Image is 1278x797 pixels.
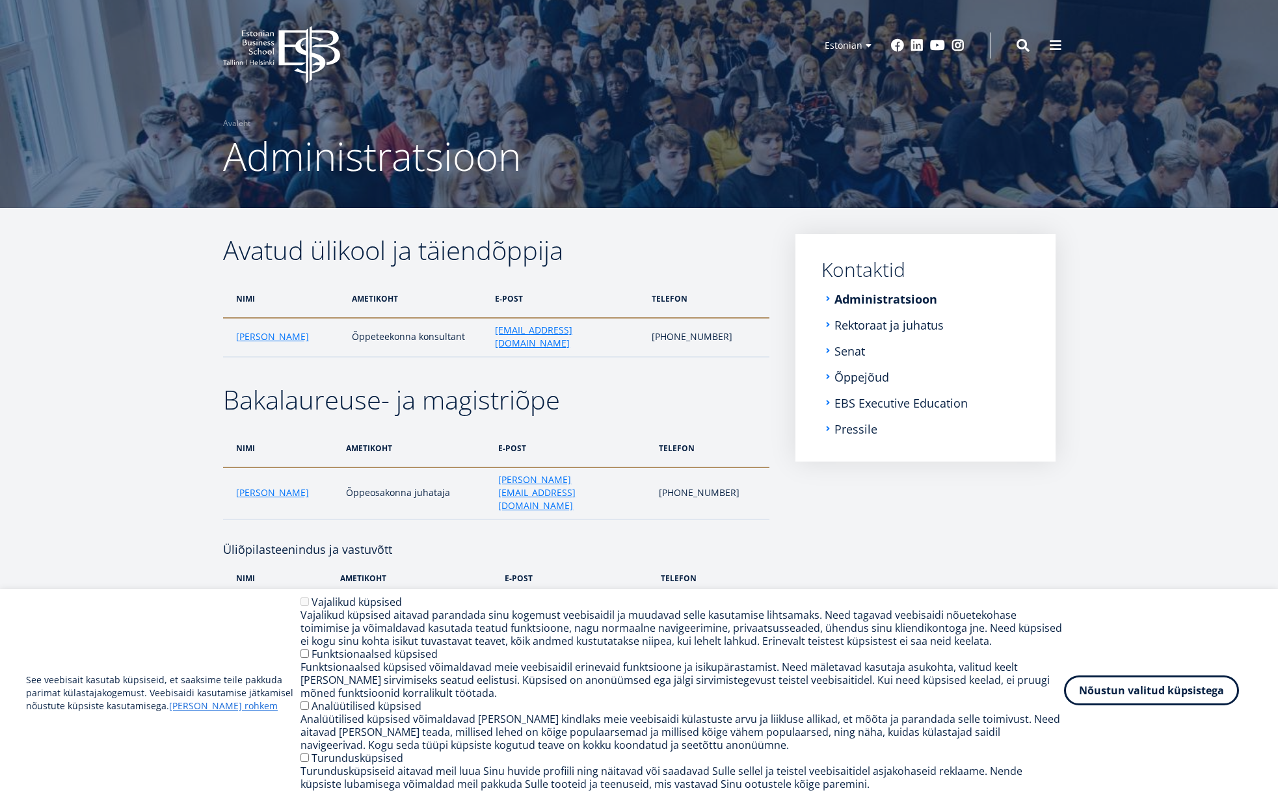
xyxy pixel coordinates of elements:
[312,751,403,765] label: Turundusküpsised
[223,280,345,318] th: nimi
[891,39,904,52] a: Facebook
[652,467,769,519] td: [PHONE_NUMBER]
[312,647,438,661] label: Funktsionaalsed küpsised
[312,699,421,713] label: Analüütilised küpsised
[345,318,488,357] td: Õppeteekonna konsultant
[169,699,278,712] a: [PERSON_NAME] rohkem
[339,467,492,519] td: Õppeosakonna juhataja
[300,608,1064,647] div: Vajalikud küpsised aitavad parandada sinu kogemust veebisaidil ja muudavad selle kasutamise lihts...
[300,712,1064,751] div: Analüütilised küpsised võimaldavad [PERSON_NAME] kindlaks meie veebisaidi külastuste arvu ja liik...
[223,117,250,130] a: Avaleht
[488,280,645,318] th: e-post
[821,260,1030,280] a: Kontaktid
[236,486,309,499] a: [PERSON_NAME]
[345,280,488,318] th: ametikoht
[652,429,769,467] th: telefon
[834,423,877,436] a: Pressile
[1064,675,1239,705] button: Nõustun valitud küpsistega
[334,559,498,597] th: ametikoht
[223,429,339,467] th: nimi
[223,234,769,267] h2: Avatud ülikool ja täiendõppija
[834,371,889,384] a: Õppejõud
[339,429,492,467] th: ametikoht
[492,429,652,467] th: e-post
[834,293,937,306] a: Administratsioon
[223,384,769,416] h2: Bakalaureuse- ja magistriõpe
[300,764,1064,790] div: Turundusküpsiseid aitavad meil luua Sinu huvide profiili ning näitavad või saadavad Sulle sellel ...
[911,39,924,52] a: Linkedin
[498,473,645,512] a: [PERSON_NAME][EMAIL_ADDRESS][DOMAIN_NAME]
[834,345,865,358] a: Senat
[223,520,769,559] h4: Üliõpilasteenindus ja vastuvõtt
[952,39,965,52] a: Instagram
[495,324,639,350] a: [EMAIL_ADDRESS][DOMAIN_NAME]
[300,660,1064,699] div: Funktsionaalsed küpsised võimaldavad meie veebisaidil erinevaid funktsioone ja isikupärastamist. ...
[223,129,521,183] span: Administratsioon
[223,559,334,597] th: nimi
[645,318,769,357] td: [PHONE_NUMBER]
[654,559,769,597] th: telefon
[645,280,769,318] th: telefon
[26,673,300,712] p: See veebisait kasutab küpsiseid, et saaksime teile pakkuda parimat külastajakogemust. Veebisaidi ...
[312,595,402,609] label: Vajalikud küpsised
[236,330,309,343] a: [PERSON_NAME]
[930,39,945,52] a: Youtube
[834,319,944,332] a: Rektoraat ja juhatus
[498,559,654,597] th: e-post
[834,397,968,410] a: EBS Executive Education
